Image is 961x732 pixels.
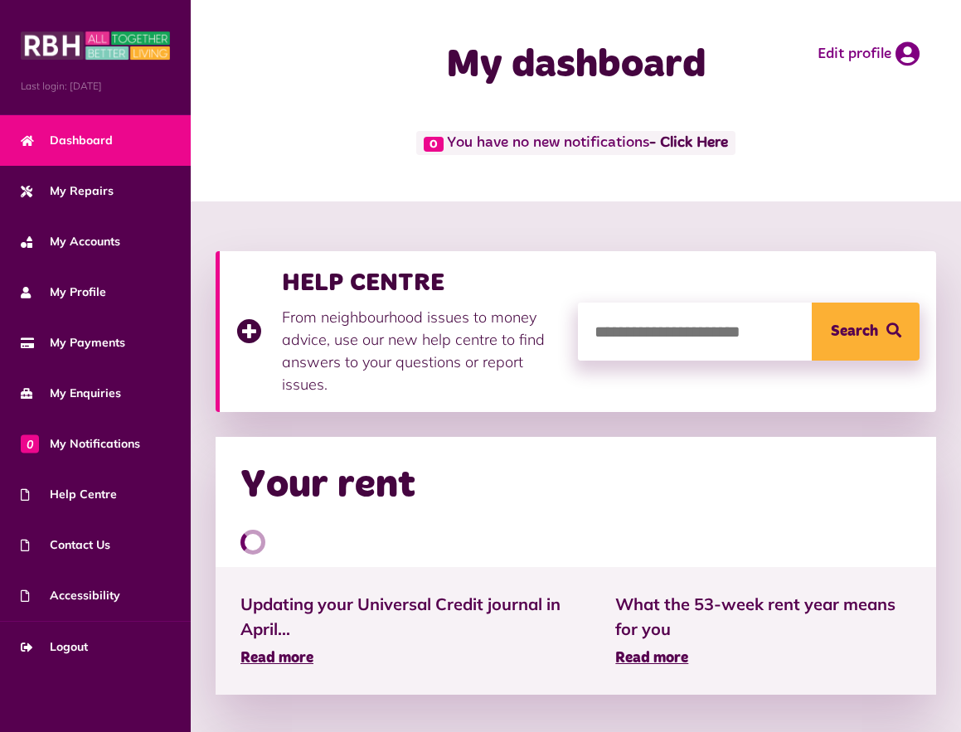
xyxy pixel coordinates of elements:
span: My Notifications [21,435,140,453]
span: My Repairs [21,182,114,200]
span: Dashboard [21,132,113,149]
h1: My dashboard [277,41,875,90]
span: 0 [21,434,39,453]
a: - Click Here [649,136,728,151]
span: Search [831,303,878,361]
span: What the 53-week rent year means for you [615,592,911,642]
span: My Payments [21,334,125,351]
span: Updating your Universal Credit journal in April... [240,592,565,642]
span: My Profile [21,284,106,301]
h3: HELP CENTRE [282,268,561,298]
span: Read more [240,651,313,666]
span: Last login: [DATE] [21,79,170,94]
span: You have no new notifications [416,131,735,155]
span: Accessibility [21,587,120,604]
span: Logout [21,638,88,656]
a: Edit profile [818,41,920,66]
span: Read more [615,651,688,666]
img: MyRBH [21,29,170,62]
span: Help Centre [21,486,117,503]
a: What the 53-week rent year means for you Read more [615,592,911,670]
a: Updating your Universal Credit journal in April... Read more [240,592,565,670]
h2: Your rent [240,462,415,510]
span: My Accounts [21,233,120,250]
span: Contact Us [21,536,110,554]
span: 0 [424,137,444,152]
button: Search [812,303,920,361]
p: From neighbourhood issues to money advice, use our new help centre to find answers to your questi... [282,306,561,395]
span: My Enquiries [21,385,121,402]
